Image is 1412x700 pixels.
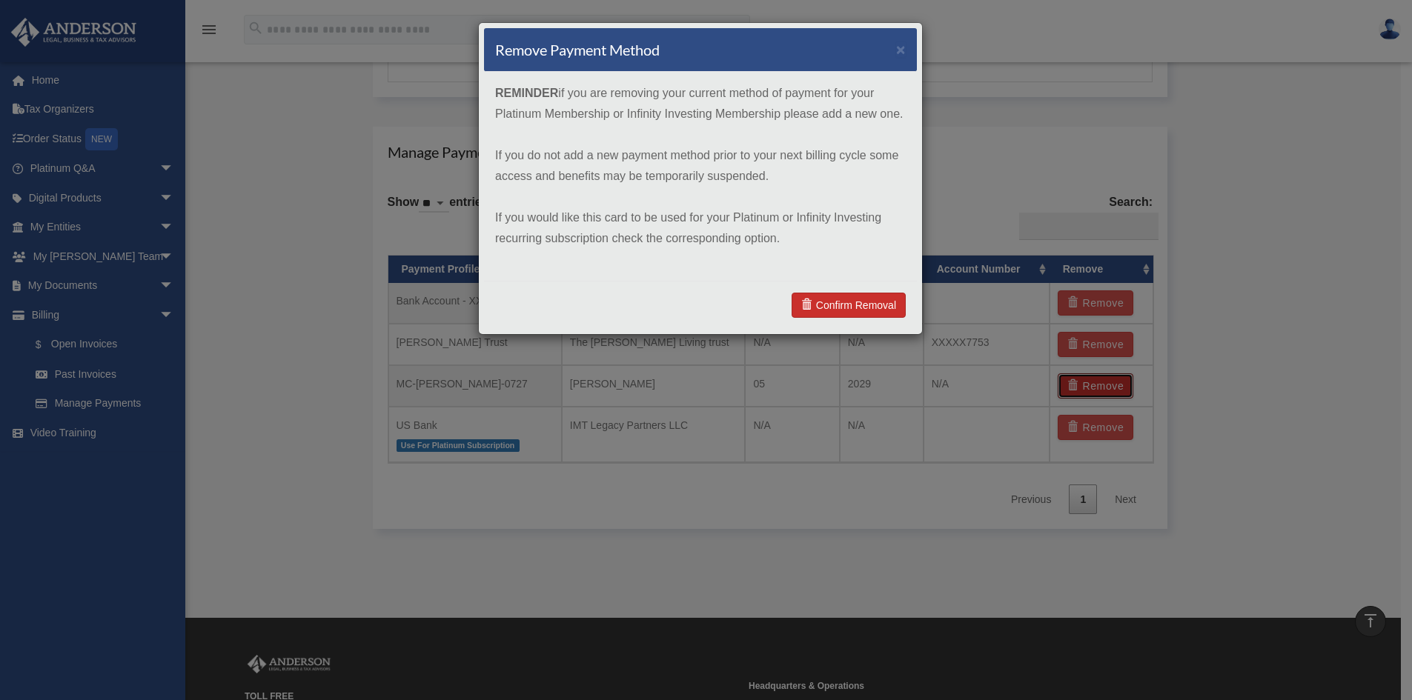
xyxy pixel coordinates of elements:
div: if you are removing your current method of payment for your Platinum Membership or Infinity Inves... [484,72,917,281]
strong: REMINDER [495,87,558,99]
p: If you would like this card to be used for your Platinum or Infinity Investing recurring subscrip... [495,207,906,249]
h4: Remove Payment Method [495,39,660,60]
button: × [896,41,906,57]
p: If you do not add a new payment method prior to your next billing cycle some access and benefits ... [495,145,906,187]
a: Confirm Removal [792,293,906,318]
